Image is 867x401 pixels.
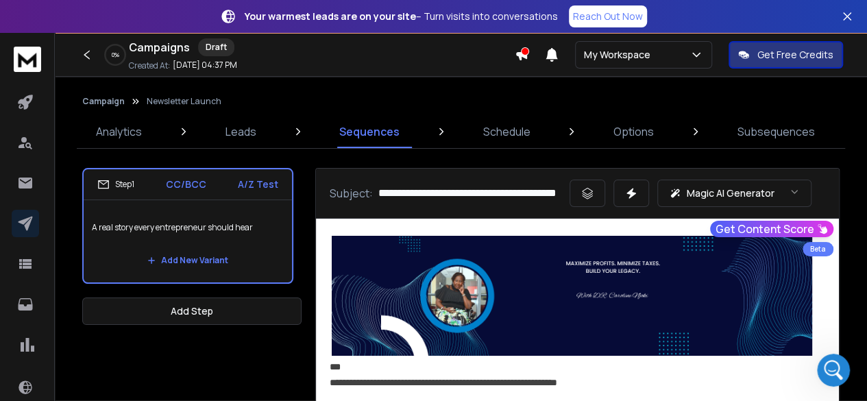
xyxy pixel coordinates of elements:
[339,123,400,140] p: Sequences
[613,123,654,140] p: Options
[757,48,833,62] p: Get Free Credits
[60,156,252,197] div: Whether ReachInbox has restrictions on sending emails with image attachments or inline images.
[60,251,252,291] div: Any possible settings or adjustments I can make on my end to resolve this issue once and for all.
[66,17,164,31] p: Active in the last 15m
[87,295,98,306] button: Start recording
[96,123,142,140] p: Analytics
[803,242,833,256] div: Beta
[65,295,76,306] button: Upload attachment
[129,39,190,56] h1: Campaigns
[605,115,662,148] a: Options
[66,7,156,17] h1: [PERSON_NAME]
[129,60,170,71] p: Created At:
[173,60,237,71] p: [DATE] 04:37 PM
[729,115,823,148] a: Subsequences
[584,48,656,62] p: My Workspace
[12,267,262,290] textarea: Message…
[245,10,416,23] strong: Your warmest leads are on your site
[245,10,558,23] p: – Turn visits into conversations
[88,115,150,148] a: Analytics
[687,186,774,200] p: Magic AI Generator
[225,123,256,140] p: Leads
[238,178,278,191] p: A/Z Test
[82,96,125,107] button: Campaign
[729,41,843,69] button: Get Free Credits
[475,115,539,148] a: Schedule
[817,354,850,387] iframe: Intercom live chat
[112,51,119,59] p: 0 %
[657,180,811,207] button: Magic AI Generator
[147,96,221,107] p: Newsletter Launch
[215,5,241,32] button: Home
[710,221,833,237] button: Get Content Score
[569,5,647,27] a: Reach Out Now
[737,123,815,140] p: Subsequences
[9,5,35,32] button: go back
[573,10,643,23] p: Reach Out Now
[14,47,41,72] img: logo
[21,295,32,306] button: Emoji picker
[217,115,265,148] a: Leads
[330,185,373,202] p: Subject:
[483,123,530,140] p: Schedule
[97,178,134,191] div: Step 1
[166,178,206,191] p: CC/BCC
[136,247,239,274] button: Add New Variant
[82,297,302,325] button: Add Step
[39,8,61,29] img: Profile image for Raj
[241,5,265,30] div: Close
[60,136,252,150] div: Could you kindly help me understand:
[331,115,408,148] a: Sequences
[60,204,252,244] div: If there are recommended formats or size limits I should adhere to (e.g., PNG, JPG, max KB). am u...
[92,208,284,247] p: A real story every entrepreneur should hear
[198,38,234,56] div: Draft
[82,168,293,284] li: Step1CC/BCCA/Z TestA real story every entrepreneur should hearAdd New Variant
[235,290,257,312] button: Send a message…
[43,295,54,306] button: Gif picker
